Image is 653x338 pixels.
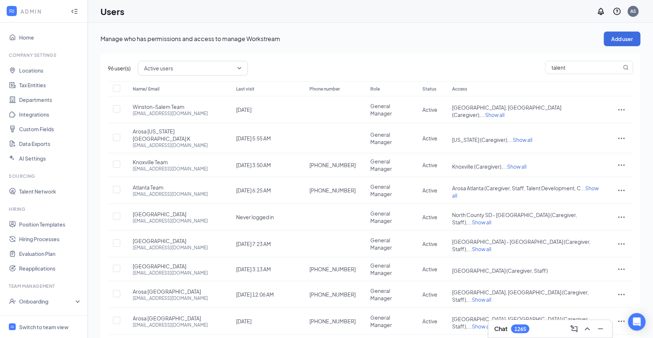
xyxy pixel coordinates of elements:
[236,318,252,324] span: [DATE]
[370,262,392,276] span: General Manager
[19,232,82,246] a: Hiring Processes
[144,63,173,74] span: Active users
[309,291,356,298] span: [PHONE_NUMBER]
[10,324,15,329] svg: WorkstreamLogo
[452,212,577,225] span: North County SD - [GEOGRAPHIC_DATA] (Caregiver, Staff),
[133,295,208,301] div: [EMAIL_ADDRESS][DOMAIN_NAME]
[494,325,507,333] h3: Chat
[302,81,363,96] th: Phone number
[617,161,626,169] svg: ActionsIcon
[9,298,16,305] svg: UserCheck
[133,237,186,245] span: [GEOGRAPHIC_DATA]
[507,163,527,170] span: Show all
[236,85,295,93] div: Last visit
[630,8,636,14] div: AS
[467,296,491,303] span: ...
[370,131,392,145] span: General Manager
[452,136,509,143] span: [US_STATE] (Caregiver),
[617,134,626,143] svg: ActionsIcon
[452,104,561,118] span: [GEOGRAPHIC_DATA], [GEOGRAPHIC_DATA] (Caregiver),
[9,173,80,179] div: Sourcing
[9,52,80,58] div: Company Settings
[309,265,356,273] span: [PHONE_NUMBER]
[133,288,201,295] span: Arosa [GEOGRAPHIC_DATA]
[19,78,82,92] a: Tax Entities
[21,8,64,15] div: ADMIN
[370,314,392,328] span: General Manager
[422,291,437,298] span: Active
[370,158,392,172] span: General Manager
[597,7,605,16] svg: Notifications
[236,106,252,113] span: [DATE]
[472,219,491,225] span: Show all
[485,111,505,118] span: Show all
[133,166,208,172] div: [EMAIL_ADDRESS][DOMAIN_NAME]
[422,266,437,272] span: Active
[19,246,82,261] a: Evaluation Plan
[422,162,437,168] span: Active
[133,210,186,218] span: [GEOGRAPHIC_DATA]
[452,238,591,252] span: [GEOGRAPHIC_DATA] - [GEOGRAPHIC_DATA] (Caregiver, Staff),
[422,135,437,142] span: Active
[617,239,626,248] svg: ActionsIcon
[422,187,437,194] span: Active
[583,324,592,333] svg: ChevronUp
[309,161,356,169] span: [PHONE_NUMBER]
[108,64,131,72] span: 96 user(s)
[509,136,532,143] span: ...
[133,322,208,328] div: [EMAIL_ADDRESS][DOMAIN_NAME]
[452,316,589,330] span: [GEOGRAPHIC_DATA], [GEOGRAPHIC_DATA] (Caregiver, Staff),
[133,262,186,270] span: [GEOGRAPHIC_DATA]
[133,128,221,142] span: Arosa [US_STATE][GEOGRAPHIC_DATA] K
[9,206,80,212] div: Hiring
[19,122,82,136] a: Custom Fields
[467,323,491,330] span: ...
[133,218,208,224] div: [EMAIL_ADDRESS][DOMAIN_NAME]
[546,61,621,74] input: Search users
[133,315,201,322] span: Arosa [GEOGRAPHIC_DATA]
[582,323,593,335] button: ChevronUp
[452,267,548,274] span: [GEOGRAPHIC_DATA] (Caregiver, Staff)
[617,186,626,195] svg: ActionsIcon
[445,81,610,96] th: Access
[19,261,82,276] a: Reapplications
[422,318,437,324] span: Active
[452,289,589,303] span: [GEOGRAPHIC_DATA], [GEOGRAPHIC_DATA] (Caregiver, Staff),
[133,158,168,166] span: Knoxville Team
[596,324,605,333] svg: Minimize
[370,85,408,93] div: Role
[415,81,445,96] th: Status
[19,107,82,122] a: Integrations
[514,326,526,332] div: 1265
[133,85,221,93] div: Name/ Email
[472,296,491,303] span: Show all
[19,184,82,199] a: Talent Network
[19,217,82,232] a: Position Templates
[236,240,271,247] span: [DATE] 7:23 AM
[568,323,580,335] button: ComposeMessage
[370,103,392,117] span: General Manager
[19,298,76,305] div: Onboarding
[467,219,491,225] span: ...
[8,7,15,15] svg: WorkstreamLogo
[19,136,82,151] a: Data Exports
[503,163,527,170] span: ...
[19,63,82,78] a: Locations
[481,111,505,118] span: ...
[467,246,491,252] span: ...
[513,136,532,143] span: Show all
[422,240,437,247] span: Active
[133,245,208,251] div: [EMAIL_ADDRESS][DOMAIN_NAME]
[133,103,184,110] span: Winston-Salem Team
[370,287,392,301] span: General Manager
[236,135,271,142] span: [DATE] 5:55 AM
[133,191,208,197] div: [EMAIL_ADDRESS][DOMAIN_NAME]
[309,187,356,194] span: [PHONE_NUMBER]
[472,246,491,252] span: Show all
[236,291,274,298] span: [DATE] 12:06 AM
[19,30,82,45] a: Home
[370,183,392,197] span: General Manager
[595,323,606,335] button: Minimize
[617,317,626,326] svg: ActionsIcon
[100,35,604,43] p: Manage who has permissions and access to manage Workstream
